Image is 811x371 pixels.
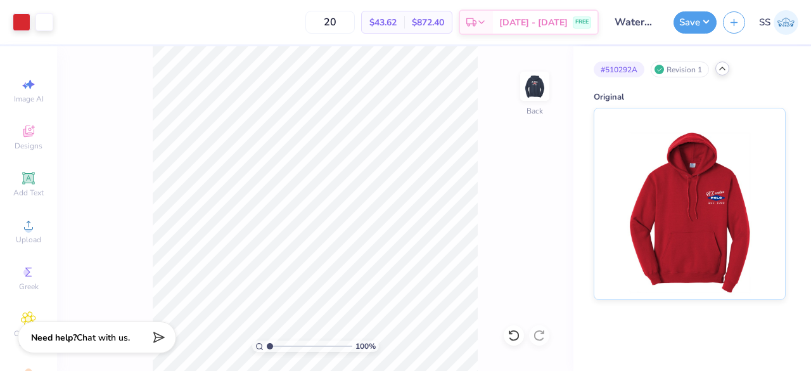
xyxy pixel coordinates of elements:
span: Upload [16,235,41,245]
img: Back [522,74,547,99]
img: Original [611,108,768,299]
button: Save [674,11,717,34]
div: Revision 1 [651,62,709,77]
span: Chat with us. [77,332,130,344]
span: Clipart & logos [6,329,51,349]
input: – – [305,11,355,34]
div: # 510292A [594,62,644,77]
span: Greek [19,282,39,292]
span: SS [759,15,770,30]
span: FREE [575,18,589,27]
span: [DATE] - [DATE] [499,16,568,29]
span: Designs [15,141,42,151]
strong: Need help? [31,332,77,344]
span: Add Text [13,188,44,198]
div: Back [527,105,543,117]
a: SS [759,10,798,35]
img: Sonia Seth [774,10,798,35]
span: $872.40 [412,16,444,29]
div: Original [594,91,786,104]
span: Image AI [14,94,44,104]
span: $43.62 [369,16,397,29]
input: Untitled Design [605,10,667,35]
span: 100 % [355,341,376,352]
